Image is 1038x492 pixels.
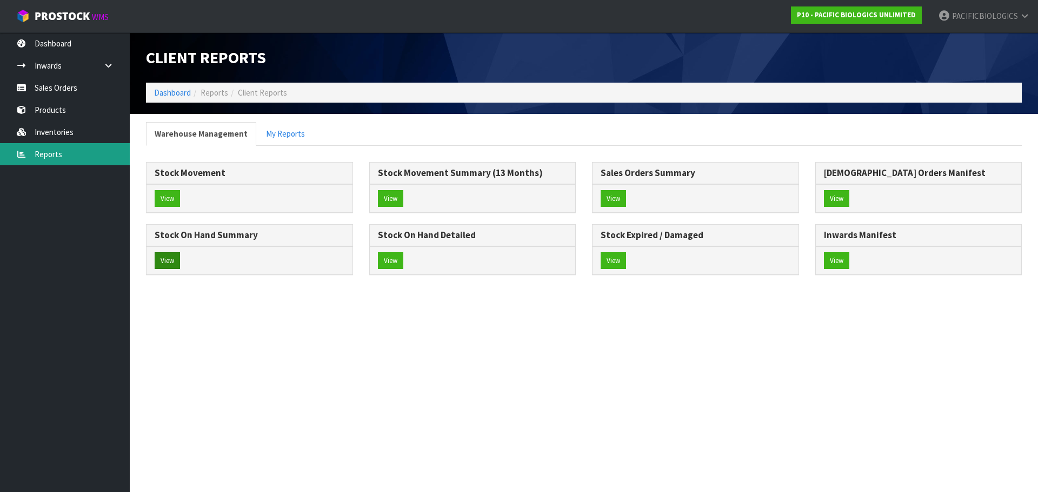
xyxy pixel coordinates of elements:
h3: Stock On Hand Detailed [378,230,568,240]
strong: P10 - PACIFIC BIOLOGICS UNLIMITED [797,10,916,19]
span: PACIFICBIOLOGICS [952,11,1018,21]
h3: Stock Movement Summary (13 Months) [378,168,568,178]
button: View [824,252,849,269]
h3: Stock Movement [155,168,344,178]
button: View [378,190,403,207]
h3: Sales Orders Summary [601,168,790,178]
a: My Reports [257,122,314,145]
span: Client Reports [146,47,266,68]
span: Reports [201,87,228,98]
button: View [601,190,626,207]
a: Dashboard [154,87,191,98]
button: View [824,190,849,207]
small: WMS [92,12,109,22]
img: cube-alt.png [16,9,30,23]
button: View [155,252,180,269]
span: Client Reports [238,87,287,98]
button: View [378,252,403,269]
h3: Stock On Hand Summary [155,230,344,240]
a: Warehouse Management [146,122,256,145]
button: View [601,252,626,269]
h3: Inwards Manifest [824,230,1014,240]
button: View [155,190,180,207]
h3: Stock Expired / Damaged [601,230,790,240]
span: ProStock [35,9,90,23]
h3: [DEMOGRAPHIC_DATA] Orders Manifest [824,168,1014,178]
